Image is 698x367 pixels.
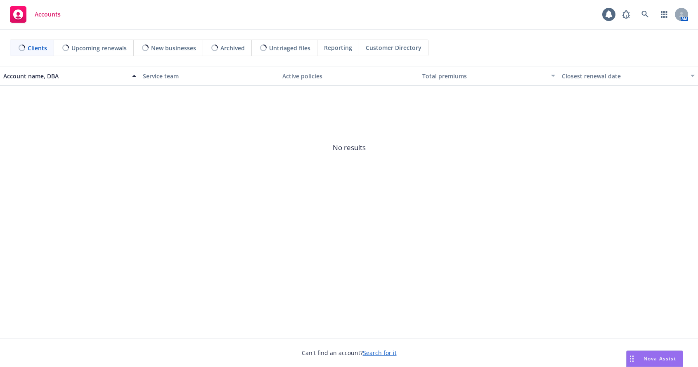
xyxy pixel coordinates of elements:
div: Active policies [282,72,415,80]
span: Customer Directory [366,43,421,52]
div: Account name, DBA [3,72,127,80]
span: Untriaged files [269,44,310,52]
span: Upcoming renewals [71,44,127,52]
div: Service team [143,72,276,80]
div: Drag to move [627,351,637,367]
button: Service team [140,66,279,86]
a: Switch app [656,6,672,23]
span: Reporting [324,43,352,52]
span: Accounts [35,11,61,18]
span: Archived [220,44,245,52]
span: Nova Assist [644,355,676,362]
div: Closest renewal date [562,72,686,80]
a: Report a Bug [618,6,634,23]
div: Total premiums [422,72,546,80]
span: Clients [28,44,47,52]
button: Nova Assist [626,351,683,367]
a: Search [637,6,653,23]
button: Total premiums [419,66,558,86]
span: New businesses [151,44,196,52]
span: Can't find an account? [302,348,397,357]
button: Active policies [279,66,419,86]
a: Accounts [7,3,64,26]
button: Closest renewal date [558,66,698,86]
a: Search for it [363,349,397,357]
